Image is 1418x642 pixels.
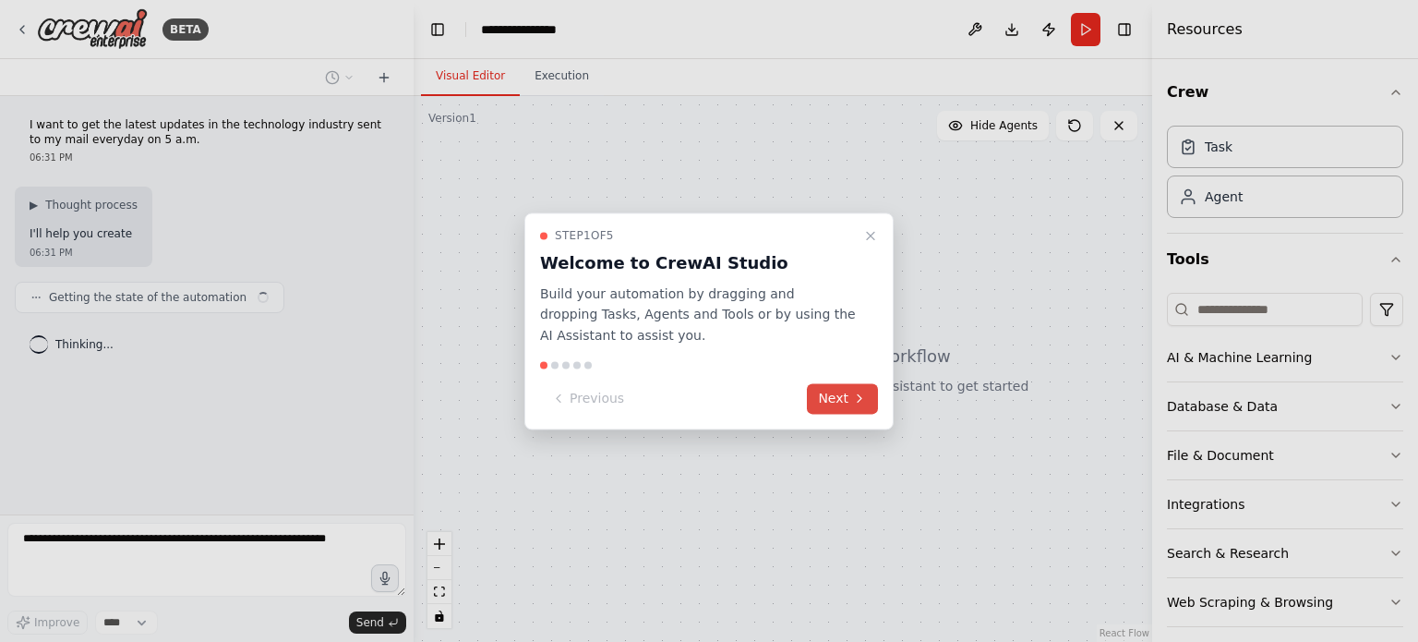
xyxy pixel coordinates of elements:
p: Build your automation by dragging and dropping Tasks, Agents and Tools or by using the AI Assista... [540,284,856,346]
button: Next [807,383,878,414]
h3: Welcome to CrewAI Studio [540,250,856,276]
button: Previous [540,383,635,414]
button: Close walkthrough [859,224,882,247]
span: Step 1 of 5 [555,228,614,243]
button: Hide left sidebar [425,17,451,42]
